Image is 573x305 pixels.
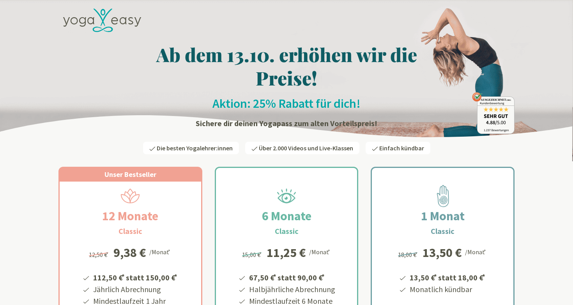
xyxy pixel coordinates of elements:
[104,170,156,179] span: Unser Bestseller
[465,246,487,257] div: /Monat
[267,246,306,259] div: 11,25 €
[402,207,483,225] h2: 1 Monat
[309,246,331,257] div: /Monat
[275,225,299,237] h3: Classic
[149,246,172,257] div: /Monat
[423,246,462,259] div: 13,50 €
[196,118,377,128] strong: Sichere dir deinen Yogapass zum alten Vorteilspreis!
[92,284,179,295] li: Jährlich Abrechnung
[248,284,335,295] li: Halbjährliche Abrechnung
[118,225,142,237] h3: Classic
[259,144,353,152] span: Über 2.000 Videos und Live-Klassen
[242,251,263,259] span: 15,00 €
[243,207,330,225] h2: 6 Monate
[113,246,146,259] div: 9,38 €
[431,225,455,237] h3: Classic
[157,144,233,152] span: Die besten Yogalehrer:innen
[379,144,424,152] span: Einfach kündbar
[58,43,515,89] h1: Ab dem 13.10. erhöhen wir die Preise!
[409,270,486,284] li: 13,50 € statt 18,00 €
[92,270,179,284] li: 112,50 € statt 150,00 €
[248,270,335,284] li: 67,50 € statt 90,00 €
[83,207,177,225] h2: 12 Monate
[58,96,515,111] h2: Aktion: 25% Rabatt für dich!
[472,92,515,134] img: ausgezeichnet_badge.png
[398,251,419,259] span: 18,00 €
[409,284,486,295] li: Monatlich kündbar
[89,251,110,259] span: 12,50 €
